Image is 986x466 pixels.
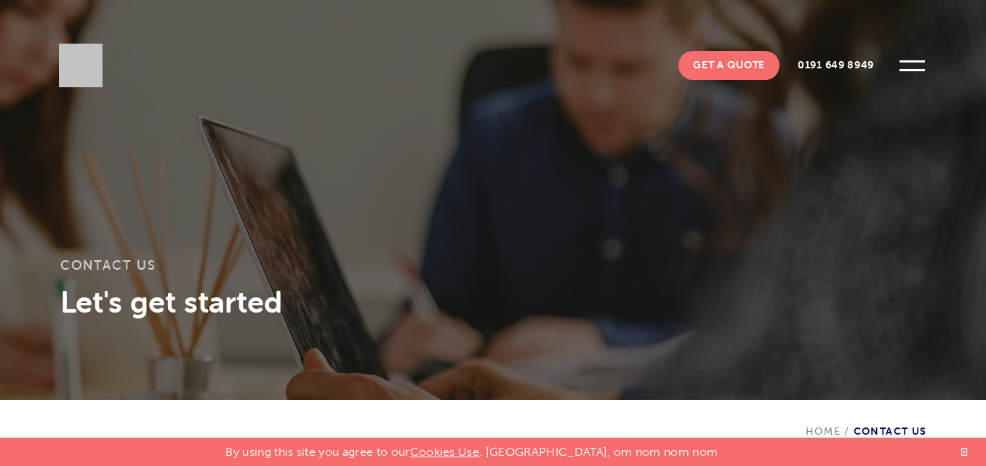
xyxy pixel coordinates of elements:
[841,425,853,438] span: /
[59,44,103,87] img: Sleeky Web Design Newcastle
[225,438,718,459] p: By using this site you agree to our . [GEOGRAPHIC_DATA], om nom nom nom
[410,445,480,459] a: Cookies Use
[678,51,779,80] a: Get A Quote
[806,425,841,438] a: Home
[60,284,926,320] h3: Let's get started
[60,258,926,284] h1: Contact Us
[783,51,889,80] a: 0191 649 8949
[806,400,927,438] div: Contact Us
